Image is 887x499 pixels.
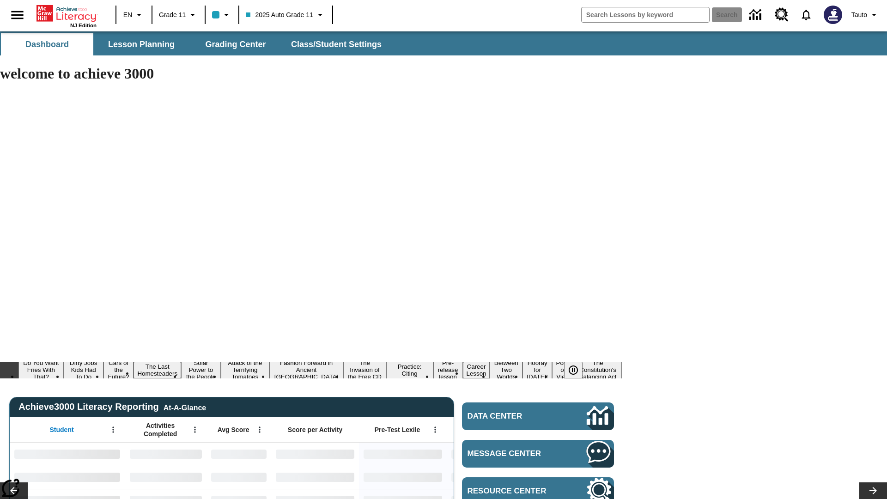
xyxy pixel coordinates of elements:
[106,423,120,437] button: Open Menu
[386,355,433,385] button: Slide 9 Mixed Practice: Citing Evidence
[794,3,818,27] a: Notifications
[343,358,386,382] button: Slide 8 The Invasion of the Free CD
[4,1,31,29] button: Open side menu
[522,358,552,382] button: Slide 13 Hooray for Constitution Day!
[253,423,267,437] button: Open Menu
[447,443,535,466] div: No Data,
[189,33,282,55] button: Grading Center
[125,466,207,489] div: No Data,
[125,443,207,466] div: No Data,
[769,2,794,27] a: Resource Center, Will open in new tab
[95,33,188,55] button: Lesson Planning
[119,6,149,23] button: Language: EN, Select a language
[462,440,614,468] a: Message Center
[36,4,97,23] a: Home
[564,362,592,378] div: Pause
[468,412,555,421] span: Data Center
[851,10,867,20] span: Tauto
[859,482,887,499] button: Lesson carousel, Next
[468,449,559,458] span: Message Center
[1,33,93,55] button: Dashboard
[207,466,271,489] div: No Data,
[463,362,490,378] button: Slide 11 Career Lesson
[552,358,574,382] button: Slide 14 Point of View
[291,39,382,50] span: Class/Student Settings
[564,362,583,378] button: Pause
[490,358,522,382] button: Slide 12 Between Two Worlds
[18,402,206,412] span: Achieve3000 Literacy Reporting
[50,426,74,434] span: Student
[375,426,420,434] span: Pre-Test Lexile
[25,39,69,50] span: Dashboard
[208,6,236,23] button: Class color is light blue. Change class color
[242,6,329,23] button: Class: 2025 Auto Grade 11, Select your class
[18,358,64,382] button: Slide 1 Do You Want Fries With That?
[70,23,97,28] span: NJ Edition
[284,33,389,55] button: Class/Student Settings
[269,358,344,382] button: Slide 7 Fashion Forward in Ancient Rome
[848,6,883,23] button: Profile/Settings
[134,362,181,378] button: Slide 4 The Last Homesteaders
[288,426,343,434] span: Score per Activity
[188,423,202,437] button: Open Menu
[36,3,97,28] div: Home
[221,358,269,382] button: Slide 6 Attack of the Terrifying Tomatoes
[108,39,175,50] span: Lesson Planning
[824,6,842,24] img: Avatar
[181,358,221,382] button: Slide 5 Solar Power to the People
[103,358,134,382] button: Slide 3 Cars of the Future?
[130,421,191,438] span: Activities Completed
[218,426,249,434] span: Avg Score
[123,10,132,20] span: EN
[159,10,186,20] span: Grade 11
[582,7,709,22] input: search field
[574,358,622,382] button: Slide 15 The Constitution's Balancing Act
[428,423,442,437] button: Open Menu
[818,3,848,27] button: Select a new avatar
[433,358,463,382] button: Slide 10 Pre-release lesson
[246,10,313,20] span: 2025 Auto Grade 11
[468,487,559,496] span: Resource Center
[64,358,103,382] button: Slide 2 Dirty Jobs Kids Had To Do
[155,6,202,23] button: Grade: Grade 11, Select a grade
[207,443,271,466] div: No Data,
[744,2,769,28] a: Data Center
[164,402,206,412] div: At-A-Glance
[447,466,535,489] div: No Data,
[205,39,266,50] span: Grading Center
[462,402,614,430] a: Data Center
